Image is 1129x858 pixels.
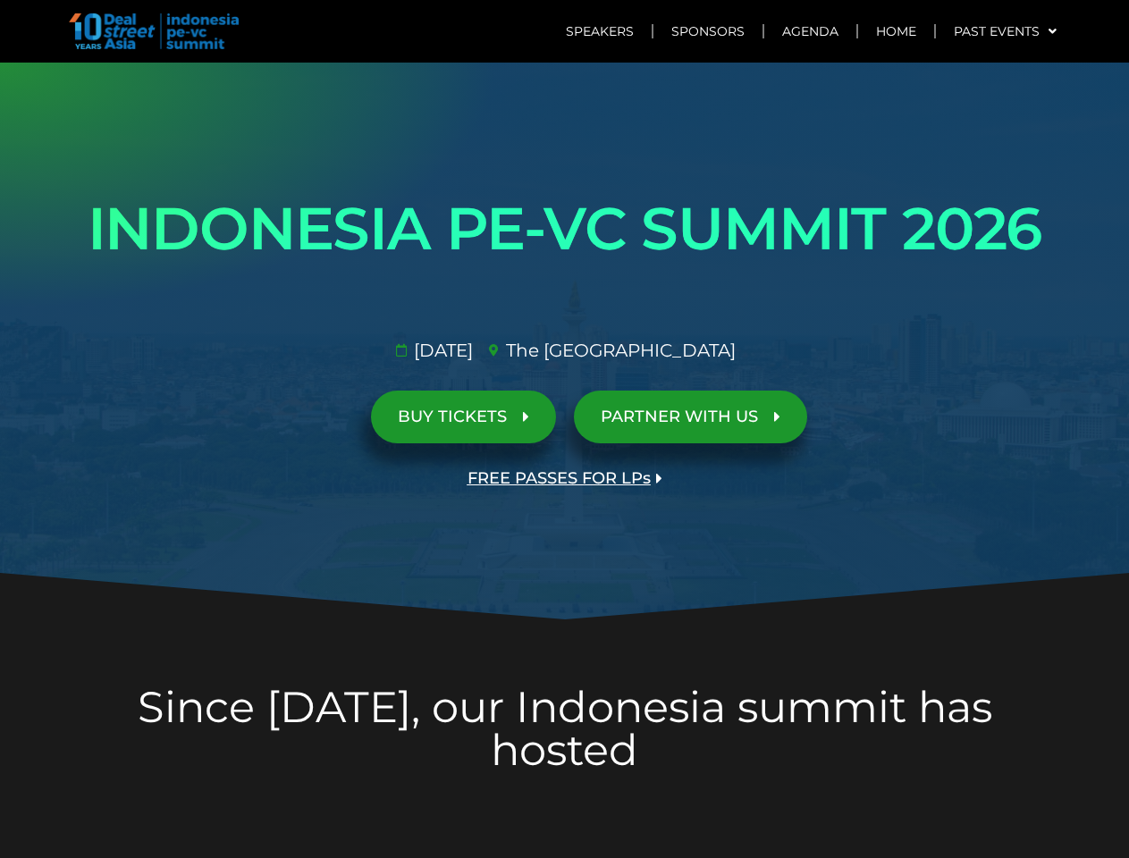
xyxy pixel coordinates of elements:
[936,11,1074,52] a: Past Events
[858,11,934,52] a: Home
[764,11,856,52] a: Agenda
[398,408,507,425] span: BUY TICKETS
[441,452,689,505] a: FREE PASSES FOR LPs
[548,11,652,52] a: Speakers
[468,470,651,487] span: FREE PASSES FOR LPs
[501,337,736,364] span: The [GEOGRAPHIC_DATA]​
[574,391,807,443] a: PARTNER WITH US
[64,686,1066,771] h2: Since [DATE], our Indonesia summit has hosted
[371,391,556,443] a: BUY TICKETS
[601,408,758,425] span: PARTNER WITH US
[64,179,1066,279] h1: INDONESIA PE-VC SUMMIT 2026
[409,337,473,364] span: [DATE]​
[653,11,762,52] a: Sponsors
